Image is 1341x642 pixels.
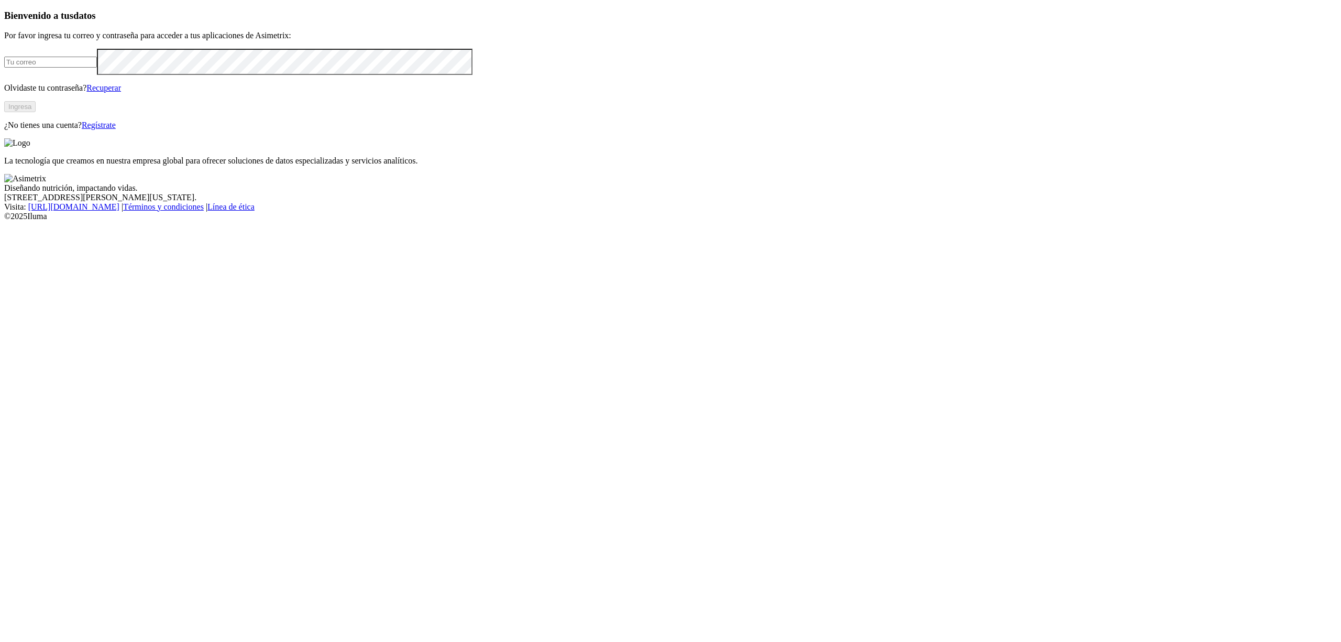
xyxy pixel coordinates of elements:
[73,10,96,21] span: datos
[4,121,1337,130] p: ¿No tienes una cuenta?
[4,212,1337,221] div: © 2025 Iluma
[4,183,1337,193] div: Diseñando nutrición, impactando vidas.
[4,83,1337,93] p: Olvidaste tu contraseña?
[4,202,1337,212] div: Visita : | |
[4,57,97,68] input: Tu correo
[4,10,1337,21] h3: Bienvenido a tus
[4,156,1337,166] p: La tecnología que creamos en nuestra empresa global para ofrecer soluciones de datos especializad...
[28,202,119,211] a: [URL][DOMAIN_NAME]
[123,202,204,211] a: Términos y condiciones
[4,138,30,148] img: Logo
[4,31,1337,40] p: Por favor ingresa tu correo y contraseña para acceder a tus aplicaciones de Asimetrix:
[207,202,255,211] a: Línea de ética
[82,121,116,129] a: Regístrate
[86,83,121,92] a: Recuperar
[4,193,1337,202] div: [STREET_ADDRESS][PERSON_NAME][US_STATE].
[4,101,36,112] button: Ingresa
[4,174,46,183] img: Asimetrix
